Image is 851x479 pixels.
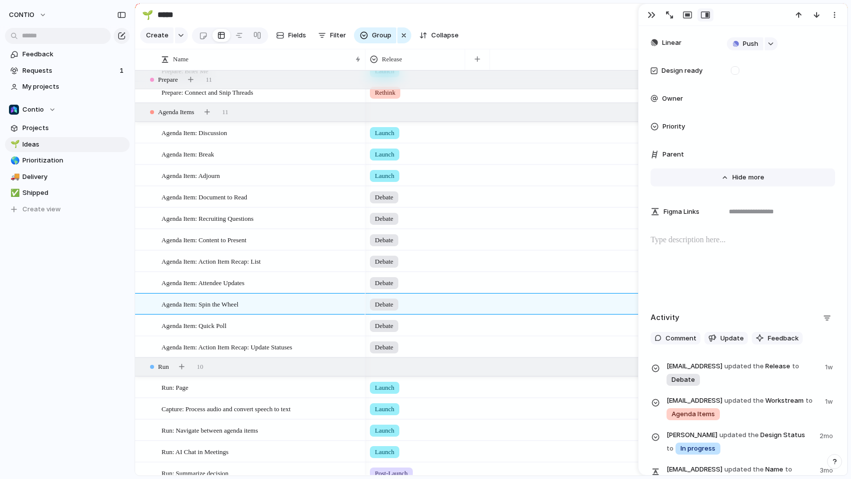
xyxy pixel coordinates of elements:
[724,396,764,406] span: updated the
[162,381,188,393] span: Run: Page
[375,235,393,245] span: Debate
[162,446,228,457] span: Run: AI Chat in Meetings
[724,361,764,371] span: updated the
[768,333,799,343] span: Feedback
[724,465,764,475] span: updated the
[372,30,391,40] span: Group
[22,82,126,92] span: My projects
[162,191,247,202] span: Agenda Item: Document to Read
[375,171,394,181] span: Launch
[5,102,130,117] button: Contio
[667,429,814,456] span: Design Status
[10,155,17,166] div: 🌎
[9,172,19,182] button: 🚚
[206,75,212,85] span: 11
[162,403,291,414] span: Capture: Process audio and convert speech to text
[375,404,394,414] span: Launch
[662,38,681,48] span: Linear
[375,128,394,138] span: Launch
[162,319,226,331] span: Agenda Item: Quick Poll
[375,88,395,98] span: Rethink
[140,27,173,43] button: Create
[197,362,203,372] span: 10
[222,107,229,117] span: 11
[158,362,169,372] span: Run
[825,395,835,407] span: 1w
[142,8,153,21] div: 🌱
[785,465,792,475] span: to
[4,7,52,23] button: CONTIO
[5,121,130,136] a: Projects
[22,204,61,214] span: Create view
[681,444,715,454] span: In progress
[806,396,813,406] span: to
[375,214,393,224] span: Debate
[5,79,130,94] a: My projects
[158,107,194,117] span: Agenda Items
[162,341,292,352] span: Agenda Item: Action Item Recap: Update Statuses
[9,140,19,150] button: 🌱
[162,169,220,181] span: Agenda Item: Adjourn
[272,27,310,43] button: Fields
[720,333,744,343] span: Update
[22,49,126,59] span: Feedback
[9,10,34,20] span: CONTIO
[431,30,459,40] span: Collapse
[375,257,393,267] span: Debate
[375,469,408,479] span: Post-Launch
[719,430,759,440] span: updated the
[752,332,803,345] button: Feedback
[375,300,393,310] span: Debate
[727,37,763,50] button: Push
[664,207,699,217] span: Figma Links
[162,86,253,98] span: Prepare: Connect and Snip Threads
[5,153,130,168] a: 🌎Prioritization
[375,342,393,352] span: Debate
[375,278,393,288] span: Debate
[9,156,19,165] button: 🌎
[672,375,695,385] span: Debate
[330,30,346,40] span: Filter
[10,171,17,182] div: 🚚
[162,234,246,245] span: Agenda Item: Content to Present
[140,7,156,23] button: 🌱
[667,395,819,421] span: Workstream
[162,298,238,310] span: Agenda Item: Spin the Wheel
[662,66,702,76] span: Design ready
[162,127,227,138] span: Agenda Item: Discussion
[120,66,126,76] span: 1
[667,444,674,454] span: to
[288,30,306,40] span: Fields
[375,447,394,457] span: Launch
[825,360,835,372] span: 1w
[162,424,258,436] span: Run: Navigate between agenda items
[672,409,715,419] span: Agenda Items
[662,94,683,104] span: Owner
[5,137,130,152] a: 🌱Ideas
[667,430,717,440] span: [PERSON_NAME]
[820,429,835,441] span: 2mo
[22,123,126,133] span: Projects
[792,361,799,371] span: to
[158,75,178,85] span: Prepare
[5,185,130,200] div: ✅Shipped
[651,332,700,345] button: Comment
[667,361,722,371] span: [EMAIL_ADDRESS]
[5,202,130,217] button: Create view
[22,172,126,182] span: Delivery
[663,150,684,160] span: Parent
[162,148,214,160] span: Agenda Item: Break
[704,332,748,345] button: Update
[375,383,394,393] span: Launch
[10,139,17,150] div: 🌱
[748,172,764,182] span: more
[22,105,44,115] span: Contio
[375,192,393,202] span: Debate
[22,188,126,198] span: Shipped
[820,464,835,476] span: 3mo
[9,188,19,198] button: ✅
[663,122,685,132] span: Priority
[667,465,722,475] span: [EMAIL_ADDRESS]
